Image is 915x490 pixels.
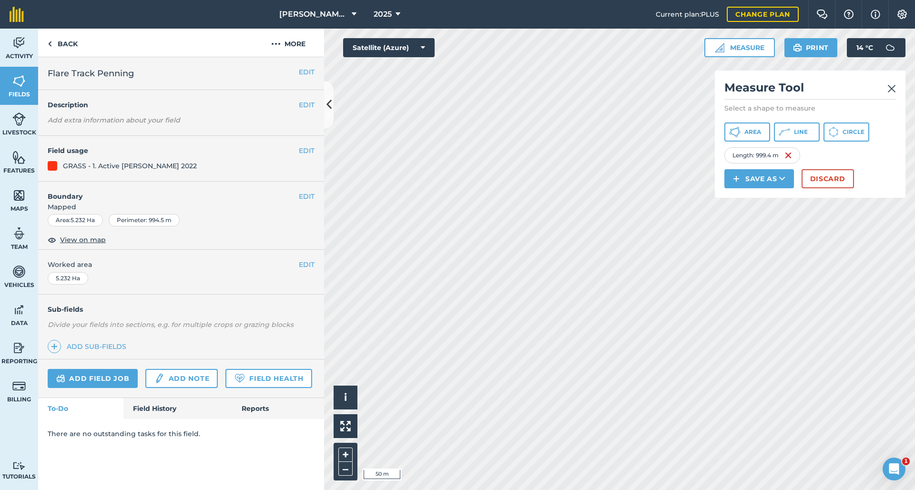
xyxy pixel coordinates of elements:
[38,202,324,212] span: Mapped
[733,173,740,184] img: svg+xml;base64,PHN2ZyB4bWxucz0iaHR0cDovL3d3dy53My5vcmcvMjAwMC9zdmciIHdpZHRoPSIxNCIgaGVpZ2h0PSIyNC...
[724,122,770,142] button: Area
[48,234,56,245] img: svg+xml;base64,PHN2ZyB4bWxucz0iaHR0cDovL3d3dy53My5vcmcvMjAwMC9zdmciIHdpZHRoPSIxOCIgaGVpZ2h0PSIyNC...
[794,128,808,136] span: Line
[154,373,164,384] img: svg+xml;base64,PD94bWwgdmVyc2lvbj0iMS4wIiBlbmNvZGluZz0idXRmLTgiPz4KPCEtLSBHZW5lcmF0b3I6IEFkb2JlIE...
[12,461,26,470] img: svg+xml;base64,PD94bWwgdmVyc2lvbj0iMS4wIiBlbmNvZGluZz0idXRmLTgiPz4KPCEtLSBHZW5lcmF0b3I6IEFkb2JlIE...
[38,29,87,57] a: Back
[724,80,896,100] h2: Measure Tool
[60,235,106,245] span: View on map
[871,9,880,20] img: svg+xml;base64,PHN2ZyB4bWxucz0iaHR0cDovL3d3dy53My5vcmcvMjAwMC9zdmciIHdpZHRoPSIxNyIgaGVpZ2h0PSIxNy...
[12,379,26,393] img: svg+xml;base64,PD94bWwgdmVyc2lvbj0iMS4wIiBlbmNvZGluZz0idXRmLTgiPz4KPCEtLSBHZW5lcmF0b3I6IEFkb2JlIE...
[843,128,864,136] span: Circle
[271,38,281,50] img: svg+xml;base64,PHN2ZyB4bWxucz0iaHR0cDovL3d3dy53My5vcmcvMjAwMC9zdmciIHdpZHRoPSIyMCIgaGVpZ2h0PSIyNC...
[38,304,324,315] h4: Sub-fields
[374,9,392,20] span: 2025
[56,373,65,384] img: svg+xml;base64,PD94bWwgdmVyc2lvbj0iMS4wIiBlbmNvZGluZz0idXRmLTgiPz4KPCEtLSBHZW5lcmF0b3I6IEFkb2JlIE...
[12,188,26,203] img: svg+xml;base64,PHN2ZyB4bWxucz0iaHR0cDovL3d3dy53My5vcmcvMjAwMC9zdmciIHdpZHRoPSI1NiIgaGVpZ2h0PSI2MC...
[881,38,900,57] img: svg+xml;base64,PD94bWwgdmVyc2lvbj0iMS4wIiBlbmNvZGluZz0idXRmLTgiPz4KPCEtLSBHZW5lcmF0b3I6IEFkb2JlIE...
[744,128,761,136] span: Area
[12,74,26,88] img: svg+xml;base64,PHN2ZyB4bWxucz0iaHR0cDovL3d3dy53My5vcmcvMjAwMC9zdmciIHdpZHRoPSI1NiIgaGVpZ2h0PSI2MC...
[902,458,910,465] span: 1
[724,103,896,113] p: Select a shape to measure
[656,9,719,20] span: Current plan : PLUS
[724,147,800,163] div: Length : 999.4 m
[48,369,138,388] a: Add field job
[225,369,312,388] a: Field Health
[883,458,905,480] iframe: Intercom live chat
[343,38,435,57] button: Satellite (Azure)
[51,341,58,352] img: svg+xml;base64,PHN2ZyB4bWxucz0iaHR0cDovL3d3dy53My5vcmcvMjAwMC9zdmciIHdpZHRoPSIxNCIgaGVpZ2h0PSIyNC...
[12,36,26,50] img: svg+xml;base64,PD94bWwgdmVyc2lvbj0iMS4wIiBlbmNvZGluZz0idXRmLTgiPz4KPCEtLSBHZW5lcmF0b3I6IEFkb2JlIE...
[48,100,315,110] h4: Description
[334,386,357,409] button: i
[253,29,324,57] button: More
[123,398,232,419] a: Field History
[48,234,106,245] button: View on map
[12,303,26,317] img: svg+xml;base64,PD94bWwgdmVyc2lvbj0iMS4wIiBlbmNvZGluZz0idXRmLTgiPz4KPCEtLSBHZW5lcmF0b3I6IEFkb2JlIE...
[48,67,134,80] span: Flare Track Penning
[299,67,315,77] button: EDIT
[338,448,353,462] button: +
[145,369,218,388] a: Add note
[338,462,353,476] button: –
[12,265,26,279] img: svg+xml;base64,PD94bWwgdmVyc2lvbj0iMS4wIiBlbmNvZGluZz0idXRmLTgiPz4KPCEtLSBHZW5lcmF0b3I6IEFkb2JlIE...
[48,259,315,270] span: Worked area
[344,391,347,403] span: i
[48,116,180,124] em: Add extra information about your field
[887,83,896,94] img: svg+xml;base64,PHN2ZyB4bWxucz0iaHR0cDovL3d3dy53My5vcmcvMjAwMC9zdmciIHdpZHRoPSIyMiIgaGVpZ2h0PSIzMC...
[38,398,123,419] a: To-Do
[48,429,315,439] p: There are no outstanding tasks for this field.
[724,169,794,188] button: Save as
[279,9,348,20] span: [PERSON_NAME] Cross
[896,10,908,19] img: A cog icon
[48,320,294,329] em: Divide your fields into sections, e.g. for multiple crops or grazing blocks
[63,161,197,171] div: GRASS - 1. Active [PERSON_NAME] 2022
[715,43,724,52] img: Ruler icon
[784,38,838,57] button: Print
[784,150,792,161] img: svg+xml;base64,PHN2ZyB4bWxucz0iaHR0cDovL3d3dy53My5vcmcvMjAwMC9zdmciIHdpZHRoPSIxNiIgaGVpZ2h0PSIyNC...
[109,214,180,226] div: Perimeter : 994.5 m
[340,421,351,431] img: Four arrows, one pointing top left, one top right, one bottom right and the last bottom left
[299,100,315,110] button: EDIT
[299,145,315,156] button: EDIT
[727,7,799,22] a: Change plan
[48,38,52,50] img: svg+xml;base64,PHN2ZyB4bWxucz0iaHR0cDovL3d3dy53My5vcmcvMjAwMC9zdmciIHdpZHRoPSI5IiBoZWlnaHQ9IjI0Ii...
[704,38,775,57] button: Measure
[232,398,324,419] a: Reports
[774,122,820,142] button: Line
[48,145,299,156] h4: Field usage
[299,191,315,202] button: EDIT
[299,259,315,270] button: EDIT
[823,122,869,142] button: Circle
[816,10,828,19] img: Two speech bubbles overlapping with the left bubble in the forefront
[843,10,854,19] img: A question mark icon
[48,214,103,226] div: Area : 5.232 Ha
[12,341,26,355] img: svg+xml;base64,PD94bWwgdmVyc2lvbj0iMS4wIiBlbmNvZGluZz0idXRmLTgiPz4KPCEtLSBHZW5lcmF0b3I6IEFkb2JlIE...
[48,340,130,353] a: Add sub-fields
[12,226,26,241] img: svg+xml;base64,PD94bWwgdmVyc2lvbj0iMS4wIiBlbmNvZGluZz0idXRmLTgiPz4KPCEtLSBHZW5lcmF0b3I6IEFkb2JlIE...
[10,7,24,22] img: fieldmargin Logo
[793,42,802,53] img: svg+xml;base64,PHN2ZyB4bWxucz0iaHR0cDovL3d3dy53My5vcmcvMjAwMC9zdmciIHdpZHRoPSIxOSIgaGVpZ2h0PSIyNC...
[847,38,905,57] button: 14 °C
[802,169,854,188] button: Discard
[856,38,873,57] span: 14 ° C
[12,150,26,164] img: svg+xml;base64,PHN2ZyB4bWxucz0iaHR0cDovL3d3dy53My5vcmcvMjAwMC9zdmciIHdpZHRoPSI1NiIgaGVpZ2h0PSI2MC...
[12,112,26,126] img: svg+xml;base64,PD94bWwgdmVyc2lvbj0iMS4wIiBlbmNvZGluZz0idXRmLTgiPz4KPCEtLSBHZW5lcmF0b3I6IEFkb2JlIE...
[38,182,299,202] h4: Boundary
[48,272,88,285] div: 5.232 Ha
